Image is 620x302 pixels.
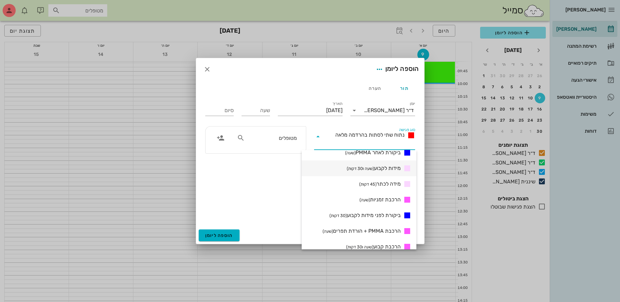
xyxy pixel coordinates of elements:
[346,244,373,249] small: (שעה ו30 דקות)
[323,227,401,235] span: הרכבת PMMA + הורדת תפרים
[359,182,377,187] small: (45 דקות)
[360,80,390,96] div: הערה
[359,180,401,188] span: מידה לכתר
[345,149,401,157] span: ביקורת לאחר PMMA
[347,164,401,172] span: מידות לקבוע
[323,229,333,234] small: (שעה)
[335,132,405,138] span: נתוח שתי לסתות בהרדמה מלאה
[350,105,415,116] div: יומןד״ר [PERSON_NAME]
[360,196,401,204] span: הרכבת זמניות
[205,233,233,238] span: הוספה ליומן
[199,229,240,241] button: הוספה ליומן
[374,63,419,75] div: הוספה ליומן
[329,211,401,219] span: ביקורת לפני מידות לקבוע
[329,213,347,218] small: (30 דקות)
[399,127,415,132] label: סוג פגישה
[332,101,343,106] label: תאריך
[360,197,370,202] small: (שעה)
[347,166,374,171] small: (שעה ו30 דקות)
[410,101,415,106] label: יומן
[390,80,419,96] div: תור
[346,243,401,251] span: הרכבת קבוע
[345,150,356,155] small: (שעה)
[364,108,414,113] div: ד״ר [PERSON_NAME]
[205,208,415,215] div: שליחת תורים בוואטסאפ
